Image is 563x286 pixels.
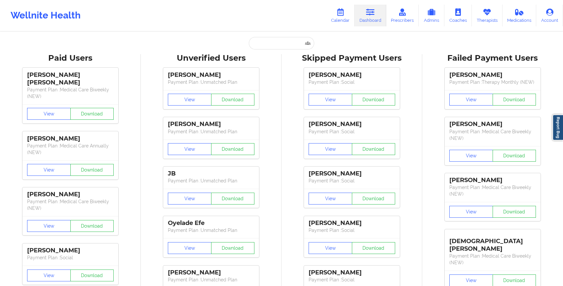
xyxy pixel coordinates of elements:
button: Download [211,143,255,155]
div: [PERSON_NAME] [168,269,254,276]
button: Download [493,94,536,106]
button: View [27,270,71,281]
p: Payment Plan : Medical Care Biweekly (NEW) [27,198,114,211]
button: View [309,193,352,205]
a: Report Bug [552,114,563,141]
p: Payment Plan : Medical Care Annually (NEW) [27,143,114,156]
a: Therapists [472,5,503,26]
div: JB [168,170,254,177]
div: Oyelade Efe [168,219,254,227]
p: Payment Plan : Social [309,128,395,135]
div: Paid Users [5,53,136,63]
button: View [449,206,493,218]
button: Download [70,108,114,120]
div: [PERSON_NAME] [27,135,114,143]
div: [PERSON_NAME] [449,120,536,128]
a: Coaches [444,5,472,26]
div: [PERSON_NAME] [309,71,395,79]
button: Download [211,242,255,254]
button: Download [493,206,536,218]
button: View [168,193,211,205]
p: Payment Plan : Social [27,254,114,261]
p: Payment Plan : Unmatched Plan [168,227,254,234]
a: Admins [419,5,444,26]
button: View [449,150,493,162]
div: [PERSON_NAME] [PERSON_NAME] [27,71,114,86]
a: Medications [503,5,537,26]
button: View [449,94,493,106]
p: Payment Plan : Medical Care Biweekly (NEW) [449,128,536,142]
p: Payment Plan : Unmatched Plan [168,79,254,85]
button: View [309,242,352,254]
p: Payment Plan : Therapy Monthly (NEW) [449,79,536,85]
p: Payment Plan : Social [309,276,395,283]
button: Download [70,220,114,232]
div: [PERSON_NAME] [309,170,395,177]
a: Prescribers [386,5,419,26]
div: [PERSON_NAME] [27,247,114,254]
p: Payment Plan : Medical Care Biweekly (NEW) [27,86,114,100]
p: Payment Plan : Unmatched Plan [168,276,254,283]
button: View [168,94,211,106]
button: View [168,143,211,155]
button: View [27,220,71,232]
p: Payment Plan : Unmatched Plan [168,177,254,184]
a: Calendar [326,5,355,26]
button: Download [352,143,395,155]
div: [PERSON_NAME] [309,120,395,128]
button: View [168,242,211,254]
div: Failed Payment Users [427,53,558,63]
p: Payment Plan : Medical Care Biweekly (NEW) [449,184,536,197]
p: Payment Plan : Social [309,227,395,234]
button: Download [211,193,255,205]
button: Download [70,164,114,176]
button: View [309,143,352,155]
button: View [309,94,352,106]
a: Account [536,5,563,26]
div: [PERSON_NAME] [309,269,395,276]
button: View [27,108,71,120]
button: Download [211,94,255,106]
p: Payment Plan : Social [309,177,395,184]
div: [PERSON_NAME] [449,71,536,79]
button: Download [352,242,395,254]
p: Payment Plan : Medical Care Biweekly (NEW) [449,253,536,266]
div: [DEMOGRAPHIC_DATA][PERSON_NAME] [449,233,536,253]
p: Payment Plan : Social [309,79,395,85]
div: [PERSON_NAME] [309,219,395,227]
div: [PERSON_NAME] [449,176,536,184]
button: Download [352,193,395,205]
p: Payment Plan : Unmatched Plan [168,128,254,135]
div: [PERSON_NAME] [168,120,254,128]
button: View [27,164,71,176]
div: Skipped Payment Users [286,53,418,63]
button: Download [493,150,536,162]
a: Dashboard [355,5,386,26]
button: Download [70,270,114,281]
div: Unverified Users [145,53,277,63]
div: [PERSON_NAME] [27,191,114,198]
div: [PERSON_NAME] [168,71,254,79]
button: Download [352,94,395,106]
